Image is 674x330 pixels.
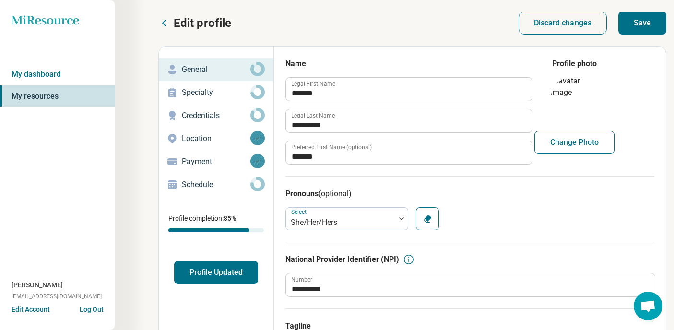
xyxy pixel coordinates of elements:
button: Change Photo [534,131,615,154]
label: Select [291,209,308,215]
h3: Pronouns [285,188,654,200]
button: Edit Account [12,305,50,315]
button: Profile Updated [174,261,258,284]
label: Preferred First Name (optional) [291,144,372,150]
a: General [159,58,273,81]
p: Location [182,133,250,144]
p: Credentials [182,110,250,121]
label: Legal First Name [291,81,335,87]
div: Profile completion: [159,208,273,238]
button: Discard changes [519,12,607,35]
div: Profile completion [168,228,264,232]
div: She/Her/Hers [291,217,390,228]
label: Legal Last Name [291,113,335,118]
p: Schedule [182,179,250,190]
a: Specialty [159,81,273,104]
h3: Name [285,58,532,70]
span: [PERSON_NAME] [12,280,63,290]
img: avatar image [551,75,599,123]
span: [EMAIL_ADDRESS][DOMAIN_NAME] [12,292,102,301]
legend: Profile photo [552,58,597,70]
a: Payment [159,150,273,173]
button: Edit profile [158,15,231,31]
p: Edit profile [174,15,231,31]
span: 85 % [224,214,236,222]
p: General [182,64,250,75]
span: (optional) [319,189,352,198]
button: Log Out [80,305,104,312]
button: Save [618,12,666,35]
a: Location [159,127,273,150]
p: Payment [182,156,250,167]
h3: National Provider Identifier (NPI) [285,254,399,265]
a: Credentials [159,104,273,127]
label: Number [291,277,312,283]
a: Schedule [159,173,273,196]
div: Open chat [634,292,662,320]
p: Specialty [182,87,250,98]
